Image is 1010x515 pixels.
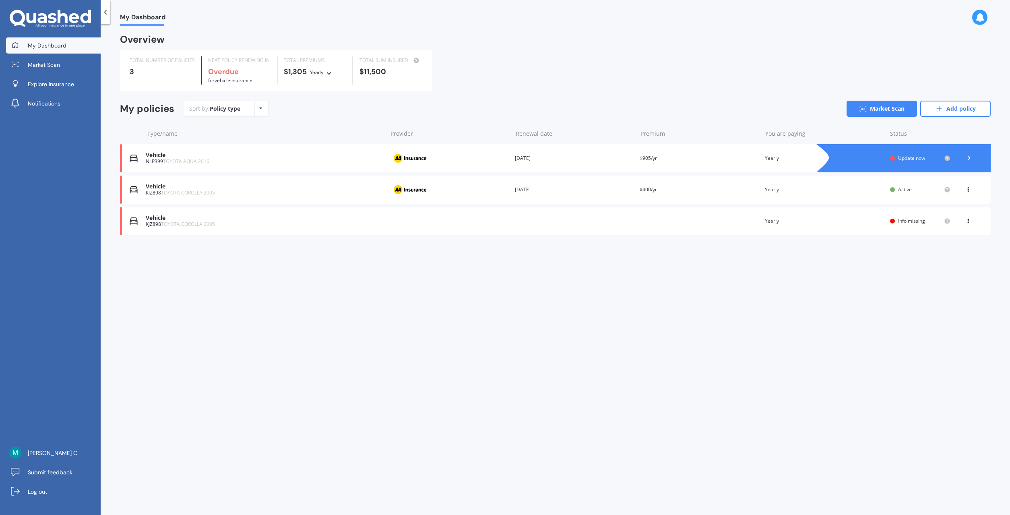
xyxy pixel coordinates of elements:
[765,186,884,194] div: Yearly
[6,57,101,73] a: Market Scan
[640,186,657,193] span: $400/yr
[146,152,383,159] div: Vehicle
[28,488,47,496] span: Log out
[28,468,72,476] span: Submit feedback
[6,464,101,480] a: Submit feedback
[161,189,215,196] span: TOYOTA COROLLA 2005
[284,68,346,77] div: $1,305
[359,68,422,76] div: $11,500
[146,190,383,196] div: KJZ898
[189,105,240,113] div: Sort by:
[208,67,239,77] b: Overdue
[515,154,634,162] div: [DATE]
[130,154,138,162] img: Vehicle
[515,186,634,194] div: [DATE]
[6,445,101,461] a: [PERSON_NAME] C
[28,99,60,108] span: Notifications
[516,130,634,138] div: Renewal date
[120,103,174,115] div: My policies
[847,101,917,117] a: Market Scan
[9,447,21,459] img: ACg8ocK89Trh3jgAaXZVkeei2a528QEiOMnr-3GEFrQw2OCa1l2FlA=s96-c
[130,217,138,225] img: Vehicle
[890,130,950,138] div: Status
[208,77,252,84] span: for Vehicle insurance
[147,130,384,138] div: Type/name
[161,221,215,228] span: TOYOTA COROLLA 2005
[390,182,430,197] img: AA
[6,95,101,112] a: Notifications
[898,217,925,224] span: Info missing
[120,35,165,43] div: Overview
[284,56,346,64] div: TOTAL PREMIUMS
[208,56,271,64] div: NEXT POLICY RENEWING IN
[210,105,240,113] div: Policy type
[898,155,925,161] span: Update now
[28,41,66,50] span: My Dashboard
[146,215,383,221] div: Vehicle
[898,186,912,193] span: Active
[120,13,165,24] span: My Dashboard
[920,101,991,117] a: Add policy
[6,484,101,500] a: Log out
[765,217,884,225] div: Yearly
[163,158,209,165] span: TOYOTA AQUA 2016
[6,37,101,54] a: My Dashboard
[765,154,884,162] div: Yearly
[28,61,60,69] span: Market Scan
[390,151,430,166] img: AA
[359,56,422,64] div: TOTAL SUM INSURED
[640,155,657,161] span: $905/yr
[146,159,383,164] div: NLP399
[310,68,324,77] div: Yearly
[640,130,759,138] div: Premium
[146,221,383,227] div: KJZ898
[6,76,101,92] a: Explore insurance
[28,449,77,457] span: [PERSON_NAME] C
[765,130,884,138] div: You are paying
[390,130,509,138] div: Provider
[28,80,74,88] span: Explore insurance
[130,186,138,194] img: Vehicle
[130,56,195,64] div: TOTAL NUMBER OF POLICIES
[130,68,195,76] div: 3
[146,183,383,190] div: Vehicle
